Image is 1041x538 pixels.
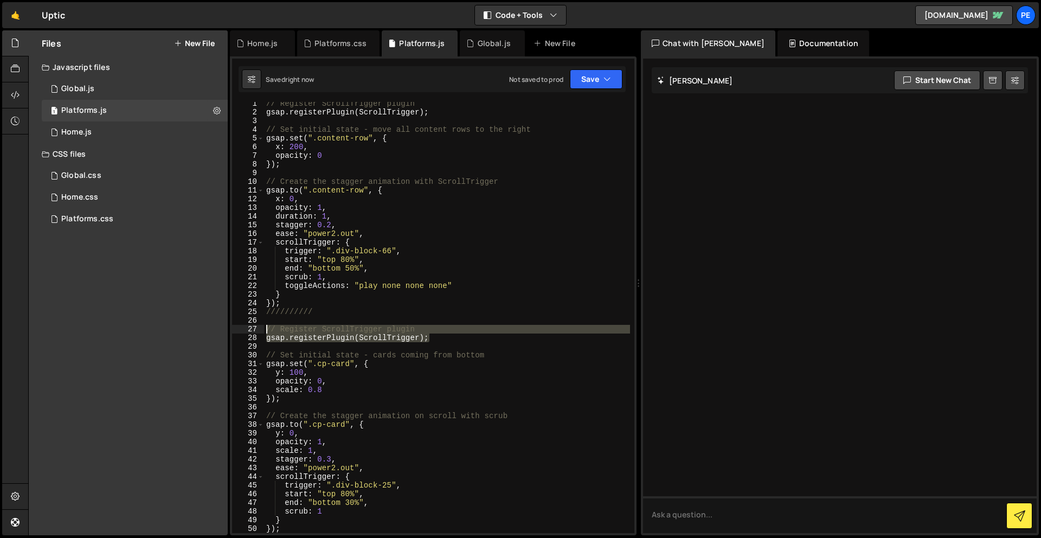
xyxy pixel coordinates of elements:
h2: [PERSON_NAME] [657,75,732,86]
div: 3 [232,117,264,125]
div: 33 [232,377,264,386]
div: 6 [232,143,264,151]
div: 24 [232,299,264,308]
div: Uptic [42,9,65,22]
a: 🤙 [2,2,29,28]
div: Chat with [PERSON_NAME] [641,30,775,56]
div: 46 [232,490,264,498]
div: 32 [232,368,264,377]
div: Documentation [777,30,869,56]
div: 16207/44103.js [42,100,228,121]
div: 11 [232,186,264,195]
div: 35 [232,394,264,403]
div: 25 [232,308,264,316]
h2: Files [42,37,61,49]
div: 14 [232,212,264,221]
div: 41 [232,446,264,455]
div: 45 [232,481,264,490]
div: 26 [232,316,264,325]
a: Pe [1016,5,1036,25]
div: 16207/44644.css [42,208,228,230]
button: Start new chat [894,71,980,90]
div: 4 [232,125,264,134]
div: Platforms.css [61,214,113,224]
div: 47 [232,498,264,507]
div: Platforms.js [399,38,445,49]
div: CSS files [29,143,228,165]
div: 15 [232,221,264,229]
div: 22 [232,281,264,290]
div: 12 [232,195,264,203]
div: 36 [232,403,264,412]
div: 29 [232,342,264,351]
div: 30 [232,351,264,360]
button: New File [174,39,215,48]
div: Home.js [61,127,92,137]
div: 48 [232,507,264,516]
span: 1 [51,107,57,116]
div: 34 [232,386,264,394]
div: 21 [232,273,264,281]
div: 16207/43644.css [42,187,228,208]
div: Platforms.js [61,106,107,116]
div: 16207/43839.css [42,165,228,187]
div: 18 [232,247,264,255]
div: 40 [232,438,264,446]
div: 16207/43628.js [42,121,228,143]
div: 49 [232,516,264,524]
div: 28 [232,334,264,342]
div: 27 [232,325,264,334]
div: Javascript files [29,56,228,78]
div: Saved [266,75,314,84]
div: Platforms.css [314,38,367,49]
div: 23 [232,290,264,299]
div: 50 [232,524,264,533]
div: 7 [232,151,264,160]
div: 13 [232,203,264,212]
div: 37 [232,412,264,420]
div: 16 [232,229,264,238]
div: Global.css [61,171,101,181]
div: Home.css [61,193,98,202]
div: 19 [232,255,264,264]
div: New File [534,38,579,49]
a: [DOMAIN_NAME] [915,5,1013,25]
button: Code + Tools [475,5,566,25]
div: 16207/43629.js [42,78,228,100]
div: Not saved to prod [509,75,563,84]
div: 31 [232,360,264,368]
div: 39 [232,429,264,438]
div: 1 [232,99,264,108]
div: 9 [232,169,264,177]
button: Save [570,69,622,89]
div: Global.js [478,38,511,49]
div: 43 [232,464,264,472]
div: Global.js [61,84,94,94]
div: 17 [232,238,264,247]
div: 44 [232,472,264,481]
div: 42 [232,455,264,464]
div: 38 [232,420,264,429]
div: 2 [232,108,264,117]
div: 10 [232,177,264,186]
div: 20 [232,264,264,273]
div: 8 [232,160,264,169]
div: right now [285,75,314,84]
div: Home.js [247,38,278,49]
div: 5 [232,134,264,143]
